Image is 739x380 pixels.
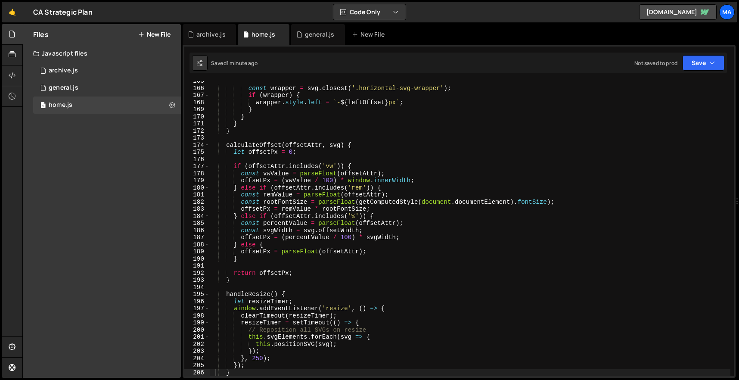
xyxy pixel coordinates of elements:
div: 200 [184,327,210,334]
div: 180 [184,184,210,192]
div: 170 [184,113,210,121]
button: Save [683,55,724,71]
div: 202 [184,341,210,348]
div: 196 [184,298,210,305]
div: 206 [184,369,210,377]
div: Javascript files [23,45,181,62]
div: 195 [184,291,210,298]
div: New File [352,30,388,39]
div: 184 [184,213,210,220]
div: Saved [211,59,258,67]
div: 17131/47264.js [33,79,181,97]
div: 185 [184,220,210,227]
div: 169 [184,106,210,113]
div: 204 [184,355,210,362]
span: 1 [40,103,46,109]
div: 194 [184,284,210,291]
div: 192 [184,270,210,277]
div: 205 [184,362,210,369]
div: 178 [184,170,210,178]
div: 17131/47267.js [33,97,181,114]
div: 201 [184,333,210,341]
div: 171 [184,120,210,128]
div: home.js [49,101,72,109]
div: 176 [184,156,210,163]
div: 183 [184,206,210,213]
div: Not saved to prod [634,59,677,67]
div: 203 [184,348,210,355]
div: 187 [184,234,210,241]
div: general.js [305,30,335,39]
div: 179 [184,177,210,184]
div: 182 [184,199,210,206]
div: archive.js [49,67,78,75]
div: CA Strategic Plan [33,7,93,17]
div: 173 [184,134,210,142]
div: 193 [184,277,210,284]
div: 190 [184,255,210,263]
div: 1 minute ago [227,59,258,67]
h2: Files [33,30,49,39]
button: New File [138,31,171,38]
div: 167 [184,92,210,99]
div: 168 [184,99,210,106]
div: 172 [184,128,210,135]
div: 17131/47521.js [33,62,181,79]
div: 177 [184,163,210,170]
div: 174 [184,142,210,149]
div: 186 [184,227,210,234]
div: 188 [184,241,210,249]
div: 199 [184,319,210,327]
div: 181 [184,191,210,199]
div: general.js [49,84,78,92]
div: 189 [184,248,210,255]
div: home.js [252,30,275,39]
div: 198 [184,312,210,320]
div: 197 [184,305,210,312]
div: 166 [184,85,210,92]
a: [DOMAIN_NAME] [639,4,717,20]
a: 🤙 [2,2,23,22]
div: 165 [184,78,210,85]
a: Ma [719,4,735,20]
div: archive.js [196,30,226,39]
div: 175 [184,149,210,156]
button: Code Only [333,4,406,20]
div: 191 [184,262,210,270]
